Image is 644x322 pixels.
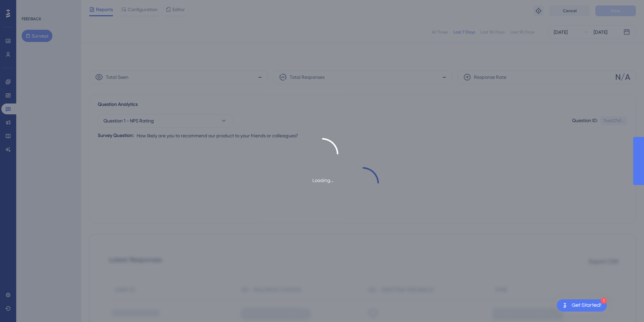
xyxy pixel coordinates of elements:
[572,302,601,309] div: Get Started!
[312,176,333,184] div: Loading...
[616,295,636,316] iframe: UserGuiding AI Assistant Launcher
[557,299,607,312] div: Open Get Started! checklist, remaining modules: 1
[601,298,607,304] div: 1
[561,301,569,309] img: launcher-image-alternative-text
